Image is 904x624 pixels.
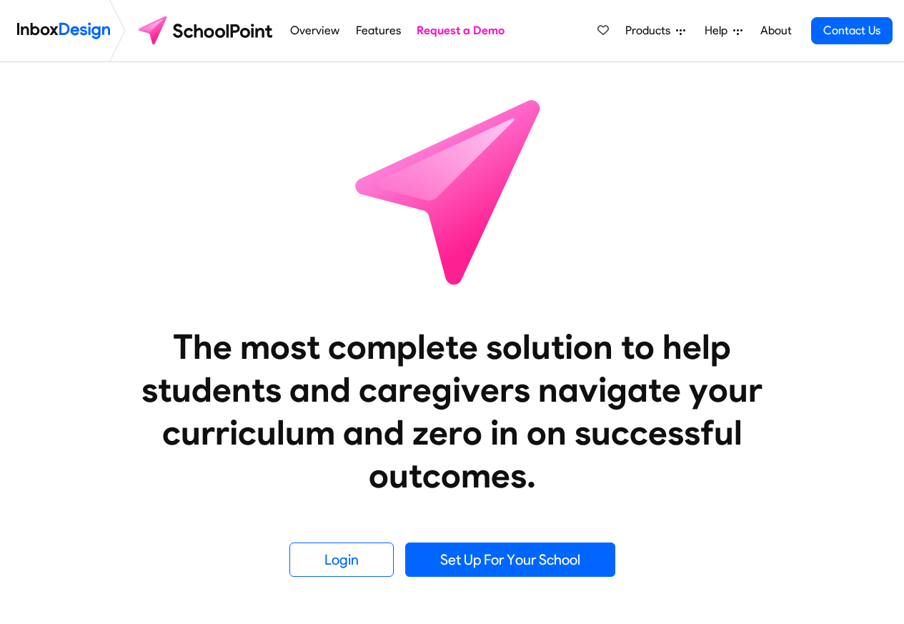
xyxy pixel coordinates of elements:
[352,16,404,45] a: Features
[756,16,795,45] a: About
[405,543,615,577] a: Set Up For Your School
[131,14,282,48] img: schoolpoint logo
[324,62,581,320] img: icon_schoolpoint.svg
[413,16,509,45] a: Request a Demo
[699,16,748,45] a: Help
[625,22,676,39] span: Products
[705,22,733,39] span: Help
[287,16,344,45] a: Overview
[113,325,792,497] heading: The most complete solution to help students and caregivers navigate your curriculum and zero in o...
[620,16,691,45] a: Products
[289,543,394,577] a: Login
[811,17,893,44] a: Contact Us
